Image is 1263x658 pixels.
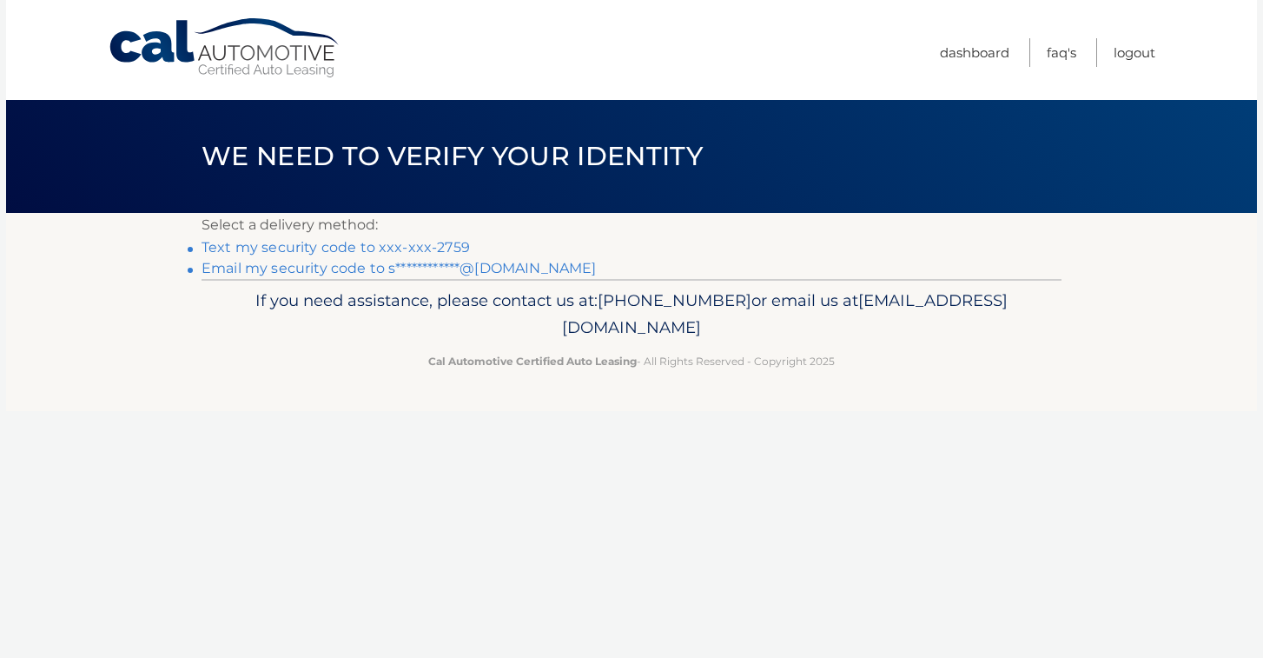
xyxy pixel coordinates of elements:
p: Select a delivery method: [202,213,1061,237]
a: FAQ's [1047,38,1076,67]
span: [PHONE_NUMBER] [598,290,751,310]
a: Logout [1114,38,1155,67]
span: We need to verify your identity [202,140,703,172]
p: - All Rights Reserved - Copyright 2025 [213,352,1050,370]
a: Cal Automotive [108,17,342,79]
a: Text my security code to xxx-xxx-2759 [202,239,470,256]
p: If you need assistance, please contact us at: or email us at [213,287,1050,342]
a: Dashboard [940,38,1009,67]
strong: Cal Automotive Certified Auto Leasing [428,355,637,368]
